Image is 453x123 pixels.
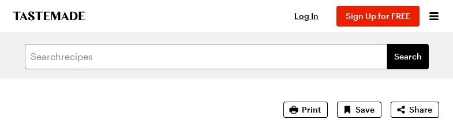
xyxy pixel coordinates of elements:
button: Log In [283,10,330,22]
button: filters [387,44,429,69]
span: Print [302,104,321,115]
span: Search [394,51,422,62]
button: Open menu [426,9,441,24]
button: Share [391,102,439,118]
button: Print [283,102,328,118]
span: Save [355,104,375,115]
span: Share [409,104,432,115]
span: Sign Up for FREE [346,11,410,21]
button: Sign Up for FREE [336,6,420,27]
span: Log In [294,11,319,21]
a: To Tastemade Home Page [12,12,87,21]
button: Save recipe [337,102,381,118]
